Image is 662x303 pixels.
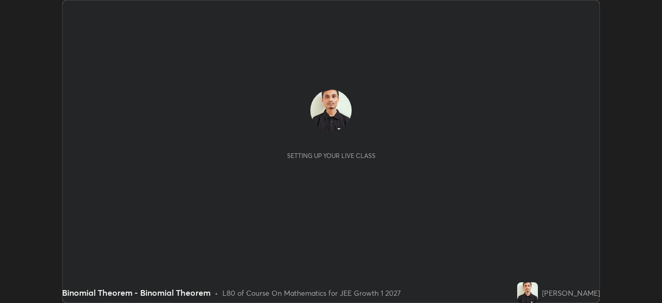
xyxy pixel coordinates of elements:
img: 368b1ba42f3b40b8a21b0fa6d5f8aef6.jpg [517,282,538,303]
div: • [215,287,218,298]
img: 368b1ba42f3b40b8a21b0fa6d5f8aef6.jpg [310,90,352,131]
div: Binomial Theorem - Binomial Theorem [62,286,210,299]
div: L80 of Course On Mathematics for JEE Growth 1 2027 [222,287,401,298]
div: Setting up your live class [287,152,375,160]
div: [PERSON_NAME] [542,287,600,298]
